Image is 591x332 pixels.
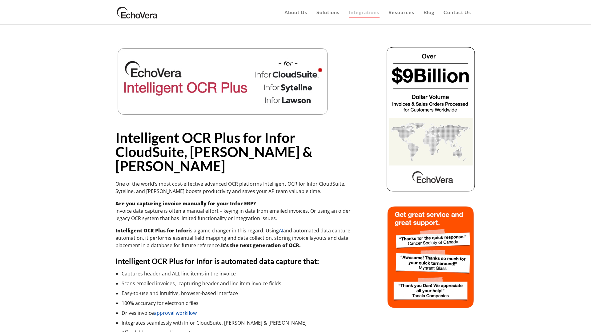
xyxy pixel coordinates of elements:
[424,9,434,15] span: Blog
[115,129,312,174] strong: Intelligent OCR Plus for Infor CloudSuite, [PERSON_NAME] & [PERSON_NAME]
[115,200,356,222] p: Invoice data capture is often a manual effort – keying in data from emailed invoices. Or using an...
[349,9,379,15] span: Integrations
[122,309,356,317] li: Drives invoice
[122,319,356,326] li: Integrates seamlessly with Infor CloudSuite, [PERSON_NAME] & [PERSON_NAME]
[221,242,301,249] strong: It’s the next generation of OCR.
[122,280,356,287] li: Scans emailed invoices, capturing header and line item invoice fields
[388,9,414,15] span: Resources
[386,204,476,310] img: echovera intelligent ocr sales order automation
[122,270,356,277] li: Captures header and ALL line items in the invoice
[115,227,189,234] strong: Intelligent OCR Plus for Infor
[115,256,356,266] h4: Intelligent OCR Plus for Infor is automated data capture that:
[316,9,340,15] span: Solutions
[115,46,331,117] img: Intelligent OCR for Infor CloudSuite Syteline Lawson
[115,180,356,195] p: One of the world’s most cost-effective advanced OCR platforms Intelligent OCR for Infor CloudSuit...
[386,46,476,192] img: echovera dollar volume
[122,299,356,307] li: 100% accuracy for electronic files
[284,9,307,15] span: About Us
[115,227,356,249] p: is a game changer in this regard. Using and automated data capture automation, it performs essent...
[115,200,256,207] strong: Are you capturing invoice manually for your Infor ERP?
[122,290,356,297] li: Easy-to-use and intuitive, browser-based interface
[115,5,159,20] img: EchoVera
[154,310,197,316] a: approval workflow
[444,9,471,15] span: Contact Us
[279,227,283,234] a: AI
